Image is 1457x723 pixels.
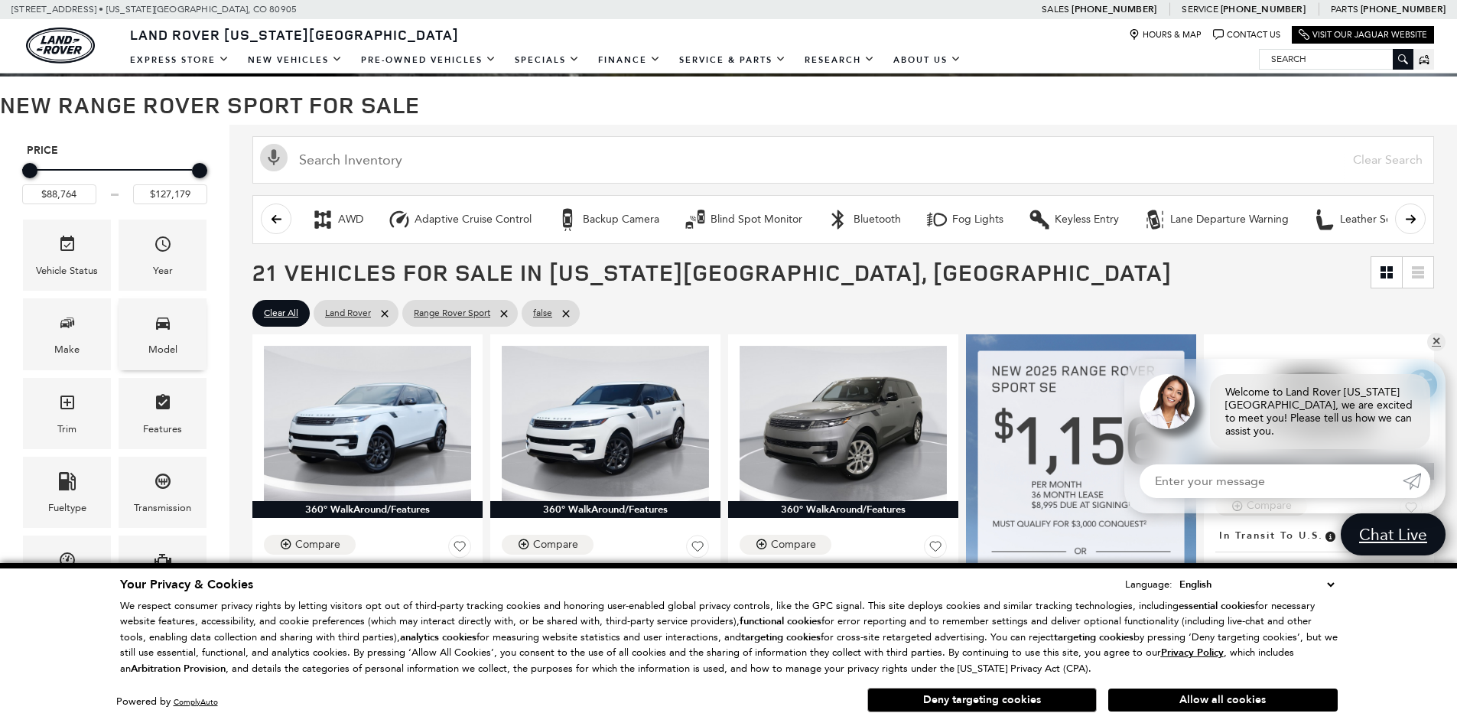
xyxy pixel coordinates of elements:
a: Service & Parts [670,47,795,73]
a: Submit [1403,464,1430,498]
a: Grid View [1371,257,1402,288]
img: 2025 LAND ROVER Range Rover Sport SE 360PS [1215,346,1423,462]
div: Fueltype [48,500,86,516]
button: Keyless EntryKeyless Entry [1020,204,1127,236]
span: Vehicle [58,231,76,262]
a: Hours & Map [1129,29,1202,41]
span: Chat Live [1351,524,1435,545]
div: Year [153,262,173,279]
div: Compare [771,538,816,552]
span: Engine [154,547,172,578]
span: Land Rover [US_STATE][GEOGRAPHIC_DATA] [130,25,459,44]
strong: functional cookies [740,614,821,628]
button: Fog LightsFog Lights [917,204,1012,236]
span: New 2025 [1215,560,1411,575]
input: Minimum [22,184,96,204]
div: Lane Departure Warning [1170,213,1289,226]
span: Trim [58,389,76,421]
a: Pre-Owned Vehicles [352,47,506,73]
button: Leather SeatsLeather Seats [1305,204,1414,236]
div: Fog Lights [925,208,948,231]
button: Save Vehicle [448,535,471,564]
select: Language Select [1176,576,1338,593]
strong: analytics cookies [400,630,476,644]
span: Features [154,389,172,421]
a: ComplyAuto [174,697,218,707]
a: [PHONE_NUMBER] [1221,3,1306,15]
div: Backup Camera [556,208,579,231]
div: EngineEngine [119,536,207,607]
a: About Us [884,47,971,73]
div: Price [22,158,207,204]
input: Enter your message [1140,464,1403,498]
nav: Main Navigation [121,47,971,73]
a: New Vehicles [239,47,352,73]
button: scroll right [1395,204,1426,234]
div: Adaptive Cruise Control [388,208,411,231]
span: Transmission [154,468,172,500]
button: Lane Departure WarningLane Departure Warning [1135,204,1297,236]
span: Fueltype [58,468,76,500]
a: land-rover [26,28,95,64]
div: Transmission [134,500,191,516]
div: Bluetooth [854,213,901,226]
button: Adaptive Cruise ControlAdaptive Cruise Control [379,204,540,236]
div: Make [54,341,80,358]
div: MileageMileage [23,536,111,607]
div: Compare [533,538,578,552]
p: We respect consumer privacy rights by letting visitors opt out of third-party tracking cookies an... [120,598,1338,677]
div: FeaturesFeatures [119,378,207,449]
div: Features [143,421,182,438]
div: VehicleVehicle Status [23,220,111,291]
div: FueltypeFueltype [23,457,111,528]
span: Clear All [264,304,298,323]
div: MakeMake [23,298,111,370]
span: Vehicle has shipped from factory of origin. Estimated time of delivery to Retailer is on average ... [1323,527,1337,544]
a: In Transit to U.S.New 2025Range Rover Sport SE 360PS [1215,525,1423,606]
div: ModelModel [119,298,207,370]
a: Contact Us [1213,29,1280,41]
div: Welcome to Land Rover [US_STATE][GEOGRAPHIC_DATA], we are excited to meet you! Please tell us how... [1210,374,1430,449]
button: scroll left [261,204,291,234]
span: Land Rover [325,304,371,323]
span: Mileage [58,547,76,578]
div: Minimum Price [22,163,37,178]
button: Save Vehicle [686,535,709,564]
input: Maximum [133,184,207,204]
a: Specials [506,47,589,73]
div: 360° WalkAround/Features [490,501,720,518]
input: Search Inventory [252,136,1434,184]
div: Keyless Entry [1055,213,1119,226]
strong: targeting cookies [741,630,821,644]
strong: Arbitration Provision [131,662,226,676]
div: AWD [311,208,334,231]
div: Fog Lights [952,213,1003,226]
h5: Price [27,144,203,158]
div: TrimTrim [23,378,111,449]
span: Year [154,231,172,262]
div: Maximum Price [192,163,207,178]
span: Model [154,310,172,341]
img: Land Rover [26,28,95,64]
div: Adaptive Cruise Control [415,213,532,226]
div: Trim [57,421,76,438]
span: Sales [1042,4,1069,15]
span: Service [1182,4,1218,15]
button: Blind Spot MonitorBlind Spot Monitor [675,204,811,236]
button: Backup CameraBackup Camera [548,204,668,236]
div: 360° WalkAround/Features [252,501,483,518]
a: Visit Our Jaguar Website [1299,29,1427,41]
svg: Click to toggle on voice search [260,144,288,171]
input: Search [1260,50,1413,68]
img: 2025 LAND ROVER Range Rover Sport SE [740,346,947,501]
img: 2025 LAND ROVER Range Rover Sport SE [264,346,471,501]
a: [STREET_ADDRESS] • [US_STATE][GEOGRAPHIC_DATA], CO 80905 [11,4,297,15]
div: Language: [1125,579,1172,589]
span: Make [58,310,76,341]
span: Range Rover Sport [414,304,490,323]
button: Compare Vehicle [502,535,594,555]
img: 2025 LAND ROVER Range Rover Sport SE [502,346,709,501]
button: Allow all cookies [1108,689,1338,712]
button: Compare Vehicle [740,535,831,555]
u: Privacy Policy [1161,646,1224,659]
